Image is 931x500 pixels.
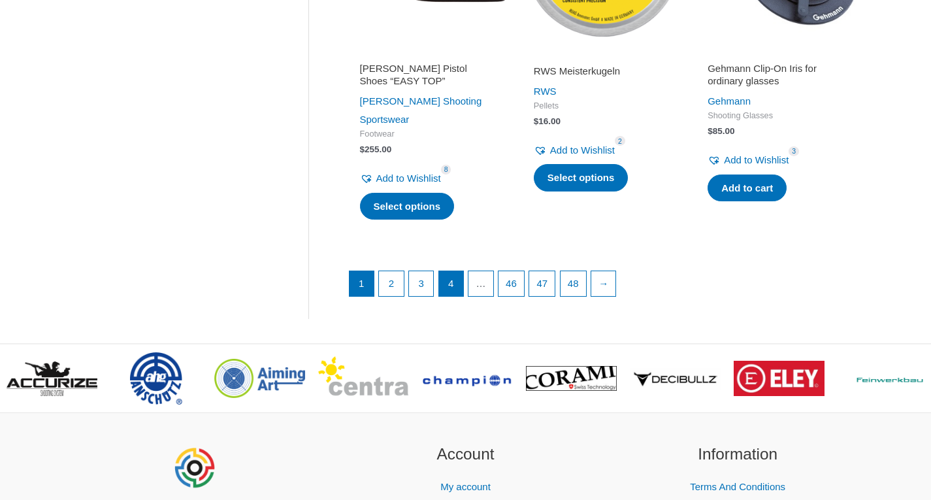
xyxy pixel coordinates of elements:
a: Page 48 [561,271,586,296]
span: Page 1 [350,271,374,296]
a: My account [440,481,491,492]
a: Select options for “RWS Meisterkugeln” [534,164,629,192]
span: $ [360,144,365,154]
span: $ [534,116,539,126]
bdi: 16.00 [534,116,561,126]
h2: Account [346,442,585,467]
a: Page 47 [529,271,555,296]
span: Add to Wishlist [724,154,789,165]
a: [PERSON_NAME] Shooting Sportswear [360,95,482,125]
h2: Information [618,442,858,467]
span: Add to Wishlist [376,173,441,184]
iframe: Customer reviews powered by Trustpilot [360,46,497,62]
bdi: 85.00 [708,126,734,136]
span: Shooting Glasses [708,110,845,122]
a: Add to cart: “Gehmann Clip-On Iris for ordinary glasses” [708,175,787,202]
h2: RWS Meisterkugeln [534,65,671,78]
span: 2 [615,136,625,146]
span: … [468,271,493,296]
span: Pellets [534,101,671,112]
a: → [591,271,616,296]
nav: Product Pagination [348,271,857,303]
span: 3 [789,146,799,156]
span: Footwear [360,129,497,140]
a: Select options for “SAUER Pistol Shoes "EASY TOP"” [360,193,455,220]
span: Add to Wishlist [550,144,615,156]
a: Page 46 [498,271,524,296]
a: Terms And Conditions [690,481,785,492]
img: brand logo [734,361,825,396]
a: Gehmann Clip-On Iris for ordinary glasses [708,62,845,93]
bdi: 255.00 [360,144,392,154]
a: Page 4 [439,271,464,296]
a: Add to Wishlist [534,141,615,159]
a: RWS Meisterkugeln [534,65,671,82]
iframe: Customer reviews powered by Trustpilot [534,46,671,62]
h2: [PERSON_NAME] Pistol Shoes “EASY TOP” [360,62,497,88]
a: RWS [534,86,557,97]
span: 8 [441,165,451,175]
a: Page 2 [379,271,404,296]
span: $ [708,126,713,136]
iframe: Customer reviews powered by Trustpilot [708,46,845,62]
a: Gehmann [708,95,751,107]
a: [PERSON_NAME] Pistol Shoes “EASY TOP” [360,62,497,93]
h2: Gehmann Clip-On Iris for ordinary glasses [708,62,845,88]
a: Add to Wishlist [708,151,789,169]
a: Add to Wishlist [360,169,441,188]
a: Page 3 [409,271,434,296]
